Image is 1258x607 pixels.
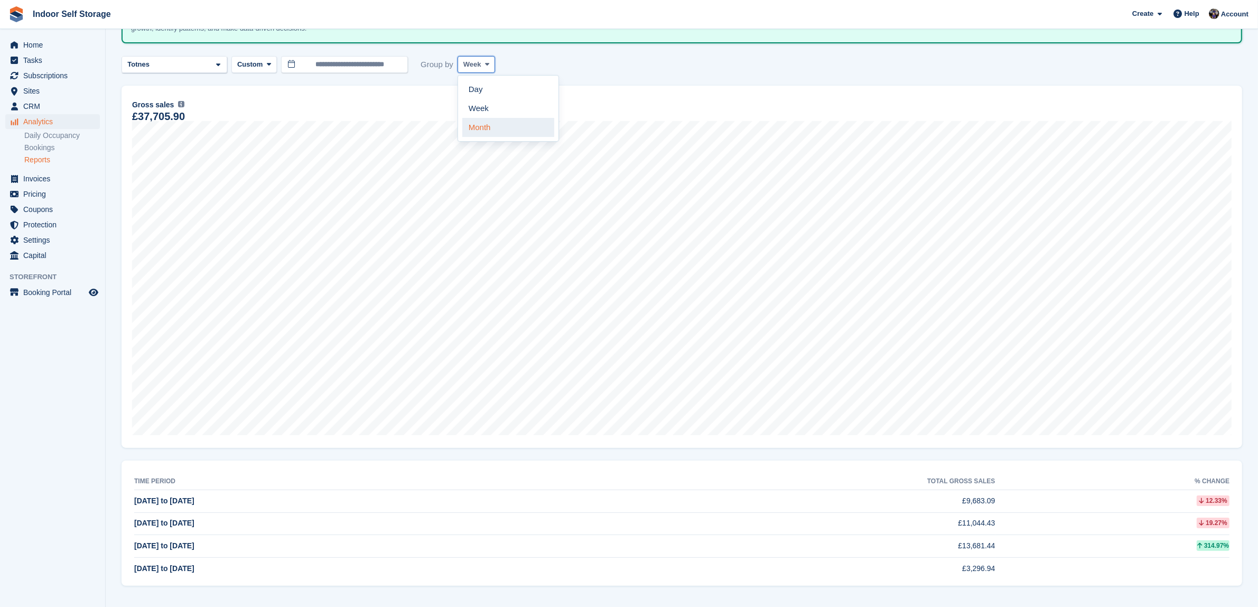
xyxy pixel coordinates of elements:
[23,84,87,98] span: Sites
[1197,495,1229,506] div: 12.33%
[23,202,87,217] span: Coupons
[538,557,995,580] td: £3,296.94
[538,473,995,490] th: Total gross sales
[538,535,995,558] td: £13,681.44
[134,541,194,550] span: [DATE] to [DATE]
[462,118,554,137] a: Month
[538,512,995,535] td: £11,044.43
[23,99,87,114] span: CRM
[1221,9,1248,20] span: Account
[23,171,87,186] span: Invoices
[995,473,1230,490] th: % change
[5,99,100,114] a: menu
[87,286,100,299] a: Preview store
[5,285,100,300] a: menu
[1209,8,1219,19] img: Sandra Pomeroy
[538,490,995,512] td: £9,683.09
[23,187,87,201] span: Pricing
[10,272,105,282] span: Storefront
[134,564,194,573] span: [DATE] to [DATE]
[5,171,100,186] a: menu
[29,5,115,23] a: Indoor Self Storage
[1197,518,1229,528] div: 19.27%
[23,285,87,300] span: Booking Portal
[23,53,87,68] span: Tasks
[23,217,87,232] span: Protection
[5,217,100,232] a: menu
[23,38,87,52] span: Home
[23,68,87,83] span: Subscriptions
[23,248,87,263] span: Capital
[463,59,481,70] span: Week
[5,38,100,52] a: menu
[231,56,277,73] button: Custom
[5,202,100,217] a: menu
[24,143,100,153] a: Bookings
[1132,8,1153,19] span: Create
[134,519,194,527] span: [DATE] to [DATE]
[23,114,87,129] span: Analytics
[23,233,87,247] span: Settings
[8,6,24,22] img: stora-icon-8386f47178a22dfd0bd8f6a31ec36ba5ce8667c1dd55bd0f319d3a0aa187defe.svg
[237,59,263,70] span: Custom
[178,101,184,107] img: icon-info-grey-7440780725fd019a000dd9b08b2336e03edf1995a4989e88bcd33f0948082b44.svg
[5,248,100,263] a: menu
[421,56,453,73] span: Group by
[24,131,100,141] a: Daily Occupancy
[134,496,194,505] span: [DATE] to [DATE]
[5,187,100,201] a: menu
[1197,540,1229,551] div: 314.97%
[126,59,154,70] div: Totnes
[5,53,100,68] a: menu
[24,155,100,165] a: Reports
[5,233,100,247] a: menu
[132,112,185,121] div: £37,705.90
[5,84,100,98] a: menu
[462,80,554,99] a: Day
[134,473,538,490] th: Time period
[132,99,174,111] span: Gross sales
[5,68,100,83] a: menu
[5,114,100,129] a: menu
[462,99,554,118] a: Week
[1185,8,1199,19] span: Help
[458,56,495,73] button: Week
